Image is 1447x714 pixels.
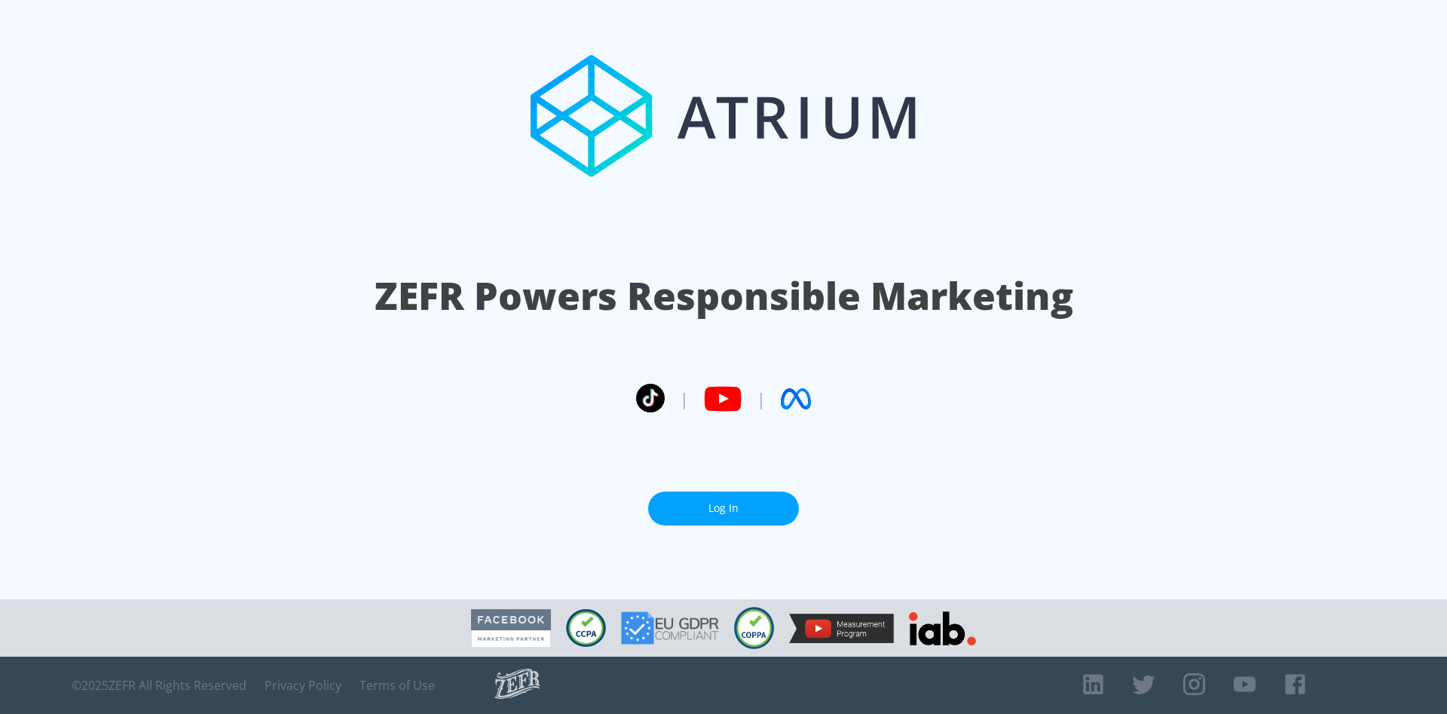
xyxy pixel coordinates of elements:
h1: ZEFR Powers Responsible Marketing [375,270,1073,322]
span: | [757,388,766,410]
a: Terms of Use [359,678,435,693]
img: CCPA Compliant [566,609,606,647]
a: Log In [648,492,799,526]
span: © 2025 ZEFR All Rights Reserved [72,678,246,693]
img: Facebook Marketing Partner [471,609,551,648]
img: COPPA Compliant [734,607,774,649]
img: YouTube Measurement Program [789,614,894,643]
span: | [680,388,689,410]
img: IAB [909,611,976,645]
a: Privacy Policy [265,678,341,693]
img: GDPR Compliant [621,611,719,645]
